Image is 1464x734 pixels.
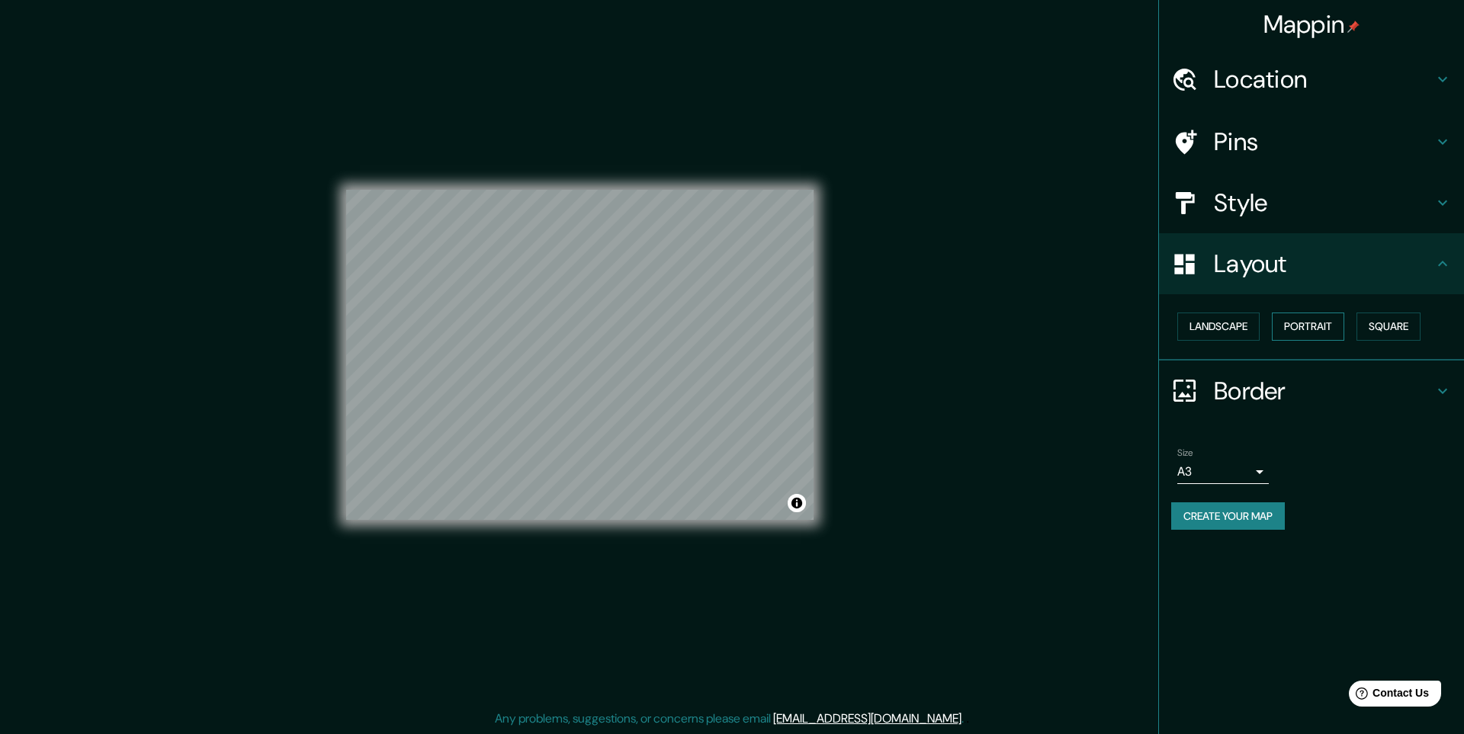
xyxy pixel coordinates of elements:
[1328,675,1447,717] iframe: Help widget launcher
[773,710,962,726] a: [EMAIL_ADDRESS][DOMAIN_NAME]
[1347,21,1360,33] img: pin-icon.png
[1356,313,1421,341] button: Square
[1159,361,1464,421] div: Border
[1159,111,1464,172] div: Pins
[1214,188,1433,218] h4: Style
[495,710,964,728] p: Any problems, suggestions, or concerns please email .
[1214,64,1433,95] h4: Location
[1171,502,1285,530] button: Create your map
[346,190,814,520] canvas: Map
[788,494,806,512] button: Toggle attribution
[1159,172,1464,233] div: Style
[1159,49,1464,110] div: Location
[1214,248,1433,279] h4: Layout
[1263,9,1360,40] h4: Mappin
[964,710,966,728] div: .
[1214,127,1433,157] h4: Pins
[1177,313,1260,341] button: Landscape
[1272,313,1344,341] button: Portrait
[1177,460,1269,484] div: A3
[1159,233,1464,294] div: Layout
[966,710,969,728] div: .
[1177,446,1193,459] label: Size
[1214,376,1433,406] h4: Border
